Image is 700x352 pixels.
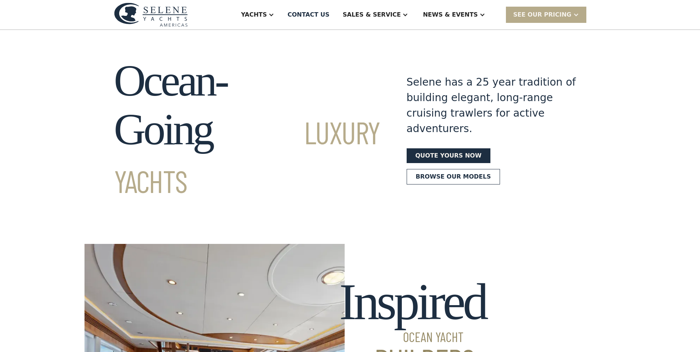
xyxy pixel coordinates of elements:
[423,10,478,19] div: News & EVENTS
[339,330,486,344] span: Ocean Yacht
[407,169,500,184] a: Browse our models
[407,75,576,137] div: Selene has a 25 year tradition of building elegant, long-range cruising trawlers for active adven...
[513,10,572,19] div: SEE Our Pricing
[114,3,188,27] img: logo
[506,7,586,23] div: SEE Our Pricing
[343,10,401,19] div: Sales & Service
[407,148,490,163] a: Quote yours now
[241,10,267,19] div: Yachts
[114,113,380,199] span: Luxury Yachts
[287,10,330,19] div: Contact US
[114,56,380,203] h1: Ocean-Going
